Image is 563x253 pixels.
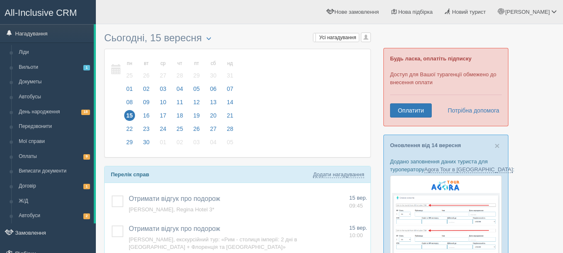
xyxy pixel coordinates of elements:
a: [PERSON_NAME], екскурсійний тур: «Рим - столиця імперії: 2 дні в [GEOGRAPHIC_DATA] + Флоренція та... [129,236,297,250]
span: 09:45 [349,203,363,209]
div: Доступ для Вашої турагенції обмежено до внесення оплати [383,48,508,126]
span: 26 [191,123,202,134]
span: Новий турист [452,9,486,15]
span: 2 [83,213,90,219]
a: Отримати відгук про подорож [129,225,220,232]
a: 18 [172,111,188,124]
span: 02 [175,137,185,148]
span: 09 [141,97,152,108]
span: 17 [158,110,168,121]
a: 12 [189,98,205,111]
span: 22 [124,123,135,134]
a: День народження18 [15,105,94,120]
a: Виписати документи [15,164,94,179]
a: 23 [138,124,154,138]
a: 19 [189,111,205,124]
span: Нова підбірка [398,9,433,15]
a: Передзвонити [15,119,94,134]
span: 08 [124,97,135,108]
a: 14 [222,98,236,111]
a: 06 [205,84,221,98]
small: ср [158,60,168,67]
span: Нове замовлення [335,9,379,15]
small: пт [191,60,202,67]
a: Автобусы [15,90,94,105]
span: 30 [208,70,219,81]
span: 31 [225,70,235,81]
a: Автобуси2 [15,208,94,223]
a: 04 [172,84,188,98]
span: 29 [124,137,135,148]
span: 27 [208,123,219,134]
span: 26 [141,70,152,81]
span: 15 [124,110,135,121]
a: Ліди [15,45,94,60]
a: Отримати відгук про подорож [129,195,220,202]
span: 29 [191,70,202,81]
span: All-Inclusive CRM [5,8,77,18]
span: 11 [175,97,185,108]
span: 15 вер. [349,225,367,231]
a: 15 [122,111,138,124]
a: 28 [222,124,236,138]
span: 14 [225,97,235,108]
span: 03 [158,83,168,94]
a: All-Inclusive CRM [0,0,95,23]
a: 07 [222,84,236,98]
span: 04 [208,137,219,148]
span: 02 [141,83,152,94]
a: [PERSON_NAME], Regina Hotel 3* [129,206,214,213]
span: 9 [83,154,90,160]
span: 19 [191,110,202,121]
a: Оплатити [390,103,432,118]
a: 04 [205,138,221,151]
span: 25 [175,123,185,134]
button: Close [495,141,500,150]
a: 24 [155,124,171,138]
b: Перелік справ [111,171,149,178]
a: Agora Tour в [GEOGRAPHIC_DATA] [424,166,513,173]
a: 26 [189,124,205,138]
span: 30 [141,137,152,148]
span: 28 [175,70,185,81]
a: 01 [155,138,171,151]
a: 22 [122,124,138,138]
a: 05 [189,84,205,98]
a: 25 [172,124,188,138]
a: пт 29 [189,55,205,84]
span: 05 [191,83,202,94]
a: сб 30 [205,55,221,84]
a: нд 31 [222,55,236,84]
a: ср 27 [155,55,171,84]
span: 20 [208,110,219,121]
span: 12 [191,97,202,108]
a: Ж/Д [15,194,94,209]
small: пн [124,60,135,67]
span: 1 [83,184,90,189]
span: 16 [141,110,152,121]
a: Докуметы [15,75,94,90]
a: Додати нагадування [313,171,364,178]
a: чт 28 [172,55,188,84]
span: 03 [191,137,202,148]
a: пн 25 [122,55,138,84]
a: 20 [205,111,221,124]
span: 1 [83,65,90,70]
span: 13 [208,97,219,108]
a: 16 [138,111,154,124]
b: Будь ласка, оплатіть підписку [390,55,471,62]
h3: Сьогодні, 15 вересня [104,33,371,45]
a: 09 [138,98,154,111]
a: 27 [205,124,221,138]
span: 04 [175,83,185,94]
span: 06 [208,83,219,94]
a: Договір1 [15,179,94,194]
a: Потрібна допомога [442,103,500,118]
a: 13 [205,98,221,111]
a: 03 [155,84,171,98]
a: 08 [122,98,138,111]
a: 10 [155,98,171,111]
